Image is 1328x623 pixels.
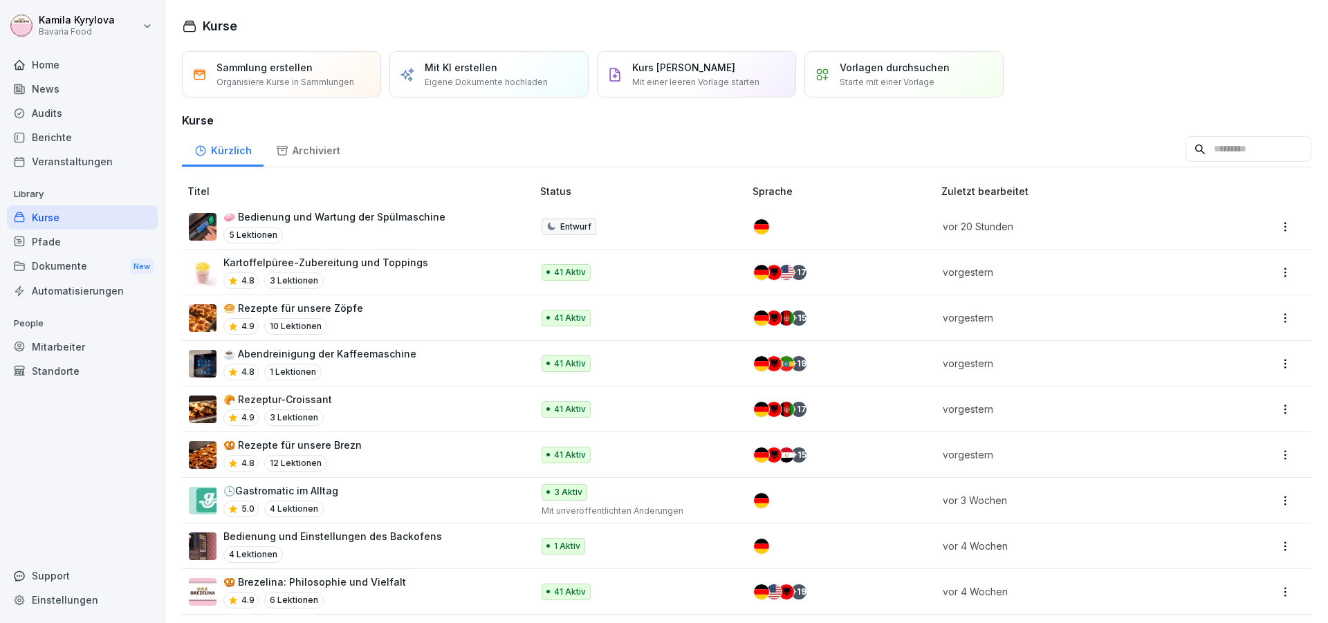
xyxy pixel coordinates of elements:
p: 41 Aktiv [554,266,586,279]
div: Archiviert [264,131,352,167]
img: de.svg [754,356,769,371]
a: Pfade [7,230,158,254]
img: al.svg [766,447,782,463]
img: um2bbbjq4dbxxqlrsbhdtvqt.png [189,350,216,378]
div: Support [7,564,158,588]
a: Veranstaltungen [7,149,158,174]
p: Vorlagen durchsuchen [840,60,950,75]
p: 1 Aktiv [554,540,580,552]
img: de.svg [754,447,769,463]
p: 🥐 Rezeptur-Croissant [223,392,332,407]
h3: Kurse [182,112,1311,129]
p: 12 Lektionen [264,455,327,472]
p: 5 Lektionen [223,227,283,243]
div: + 19 [791,584,806,599]
p: Bavaria Food [39,27,115,37]
img: al.svg [766,402,782,417]
img: hcrdr45r0dq7sapxekt8mety.png [189,213,216,241]
div: New [130,259,154,275]
p: 3 Lektionen [264,409,324,426]
p: 🥨 Brezelina: Philosophie und Vielfalt [223,575,406,589]
a: Mitarbeiter [7,335,158,359]
p: 1 Lektionen [264,364,322,380]
p: 6 Lektionen [264,592,324,608]
p: People [7,313,158,335]
p: Mit unveröffentlichten Änderungen [542,505,730,517]
p: vorgestern [943,265,1200,279]
p: vorgestern [943,310,1200,325]
div: + 15 [791,310,806,326]
p: 4 Lektionen [223,546,283,563]
img: l09wtd12x1dawatepxod0wyo.png [189,532,216,560]
p: Library [7,183,158,205]
div: Kürzlich [182,131,264,167]
p: Zuletzt bearbeitet [941,184,1217,198]
p: 🥨 Rezepte für unsere Brezn [223,438,362,452]
div: Standorte [7,359,158,383]
a: News [7,77,158,101]
p: vor 3 Wochen [943,493,1200,508]
p: 41 Aktiv [554,357,586,370]
img: et.svg [779,356,794,371]
p: Entwurf [560,221,591,233]
p: 4.9 [241,411,255,424]
div: + 19 [791,356,806,371]
img: af.svg [779,310,794,326]
div: Dokumente [7,254,158,279]
div: + 17 [791,265,806,280]
p: vor 4 Wochen [943,539,1200,553]
img: uiwnpppfzomfnd70mlw8txee.png [189,396,216,423]
img: al.svg [766,356,782,371]
a: Kurse [7,205,158,230]
p: 4.9 [241,594,255,606]
p: 41 Aktiv [554,449,586,461]
img: de.svg [754,539,769,554]
img: de.svg [754,584,769,599]
a: Audits [7,101,158,125]
p: Kurs [PERSON_NAME] [632,60,735,75]
p: Mit KI erstellen [425,60,497,75]
p: 41 Aktiv [554,312,586,324]
p: Bedienung und Einstellungen des Backofens [223,529,442,543]
div: + 15 [791,447,806,463]
a: Automatisierungen [7,279,158,303]
p: 4.8 [241,366,255,378]
p: Starte mit einer Vorlage [840,76,934,89]
img: al.svg [779,584,794,599]
p: Kamila Kyrylova [39,15,115,26]
a: Home [7,53,158,77]
img: al.svg [766,310,782,326]
p: 10 Lektionen [264,318,327,335]
img: fkzffi32ddptk8ye5fwms4as.png [189,578,216,606]
p: 4.8 [241,275,255,287]
p: Sammlung erstellen [216,60,313,75]
p: 4.9 [241,320,255,333]
p: Eigene Dokumente hochladen [425,76,548,89]
p: 3 Aktiv [554,486,582,499]
p: Organisiere Kurse in Sammlungen [216,76,354,89]
img: zf1diywe2uika4nfqdkmjb3e.png [189,487,216,514]
p: vor 4 Wochen [943,584,1200,599]
a: Einstellungen [7,588,158,612]
p: vor 20 Stunden [943,219,1200,234]
p: Sprache [753,184,936,198]
p: vorgestern [943,402,1200,416]
div: + 17 [791,402,806,417]
p: 41 Aktiv [554,403,586,416]
img: af.svg [779,402,794,417]
img: de.svg [754,219,769,234]
p: 4 Lektionen [264,501,324,517]
a: Berichte [7,125,158,149]
img: de.svg [754,265,769,280]
p: 41 Aktiv [554,586,586,598]
img: us.svg [779,265,794,280]
h1: Kurse [203,17,237,35]
img: de.svg [754,402,769,417]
